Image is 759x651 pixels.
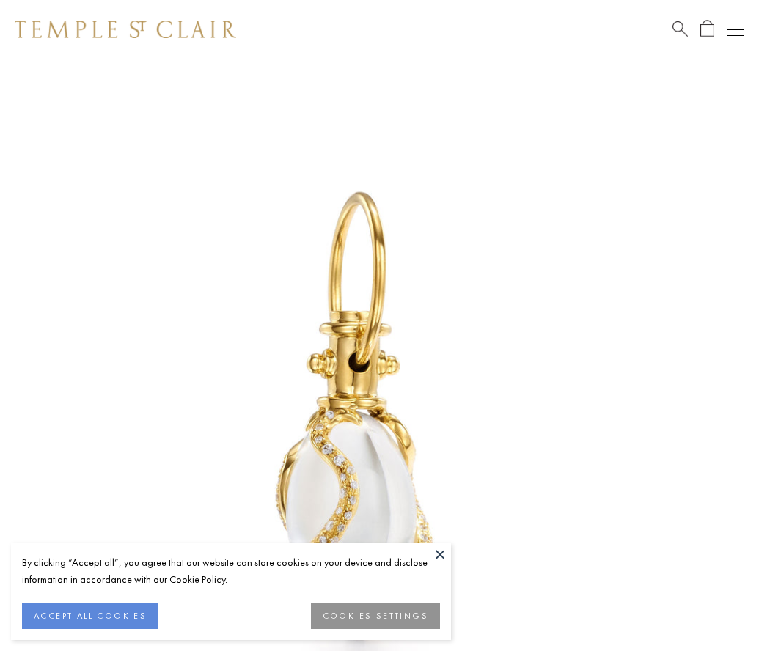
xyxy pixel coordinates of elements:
[15,21,236,38] img: Temple St. Clair
[311,603,440,629] button: COOKIES SETTINGS
[22,554,440,588] div: By clicking “Accept all”, you agree that our website can store cookies on your device and disclos...
[700,20,714,38] a: Open Shopping Bag
[672,20,688,38] a: Search
[727,21,744,38] button: Open navigation
[22,603,158,629] button: ACCEPT ALL COOKIES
